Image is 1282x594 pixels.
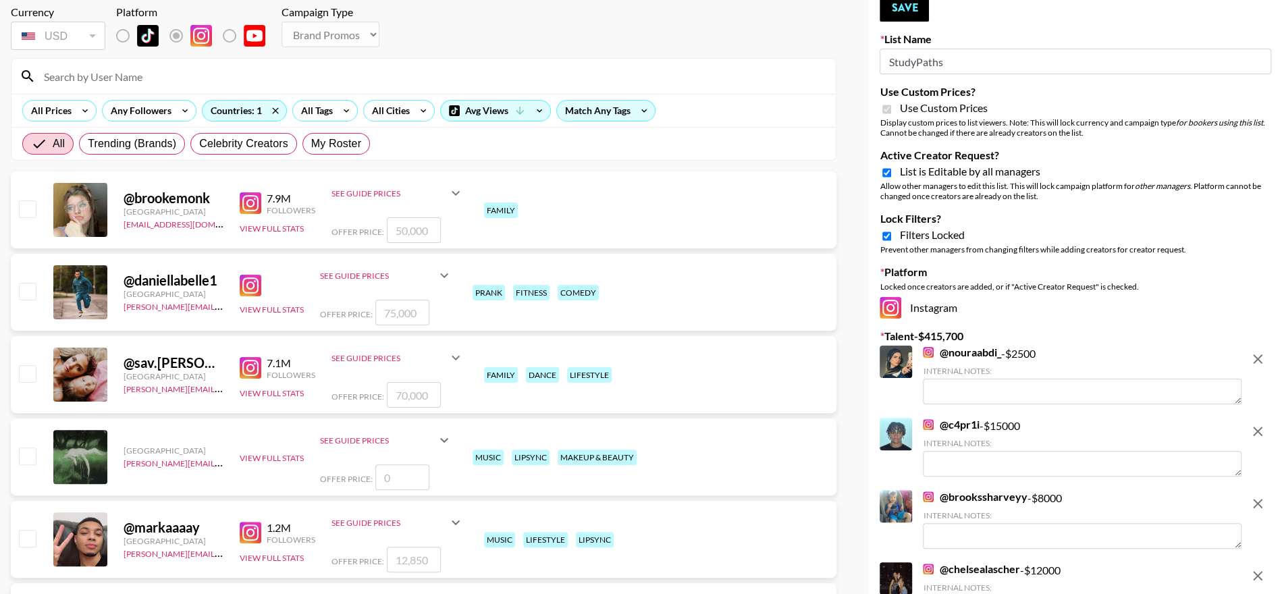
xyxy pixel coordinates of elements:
[923,490,1027,504] a: @brookssharveyy
[557,101,655,121] div: Match Any Tags
[331,391,384,402] span: Offer Price:
[14,24,103,48] div: USD
[880,117,1271,138] div: Display custom prices to list viewers. Note: This will lock currency and campaign type . Cannot b...
[923,491,934,502] img: Instagram
[1175,117,1262,128] em: for bookers using this list
[240,357,261,379] img: Instagram
[1134,181,1190,191] em: other managers
[880,148,1271,162] label: Active Creator Request?
[387,382,441,408] input: 70,000
[320,435,436,446] div: See Guide Prices
[473,450,504,465] div: music
[240,304,304,315] button: View Full Stats
[1244,346,1271,373] button: remove
[387,217,441,243] input: 50,000
[484,202,518,218] div: family
[124,272,223,289] div: @ daniellabelle1
[899,228,964,242] span: Filters Locked
[923,418,979,431] a: @c4pr1i
[331,556,384,566] span: Offer Price:
[116,5,276,19] div: Platform
[923,346,1000,359] a: @nouraabdi_
[923,583,1241,593] div: Internal Notes:
[320,424,452,456] div: See Guide Prices
[484,367,518,383] div: family
[880,297,901,319] img: Instagram
[282,5,379,19] div: Campaign Type
[267,521,315,535] div: 1.2M
[124,207,223,217] div: [GEOGRAPHIC_DATA]
[375,464,429,490] input: 0
[137,25,159,47] img: TikTok
[203,101,286,121] div: Countries: 1
[484,532,515,547] div: music
[523,532,568,547] div: lifestyle
[124,217,259,230] a: [EMAIL_ADDRESS][DOMAIN_NAME]
[124,190,223,207] div: @ brookemonk
[124,519,223,536] div: @ markaaaay
[124,371,223,381] div: [GEOGRAPHIC_DATA]
[124,289,223,299] div: [GEOGRAPHIC_DATA]
[364,101,412,121] div: All Cities
[124,354,223,371] div: @ sav.[PERSON_NAME]
[23,101,74,121] div: All Prices
[331,227,384,237] span: Offer Price:
[923,366,1241,376] div: Internal Notes:
[923,418,1241,477] div: - $ 15000
[11,19,105,53] div: Currency is locked to USD
[880,181,1271,201] div: Allow other managers to edit this list. This will lock campaign platform for . Platform cannot be...
[923,346,1241,404] div: - $ 2500
[124,299,323,312] a: [PERSON_NAME][EMAIL_ADDRESS][DOMAIN_NAME]
[244,25,265,47] img: YouTube
[899,101,987,115] span: Use Custom Prices
[880,297,1271,319] div: Instagram
[320,309,373,319] span: Offer Price:
[320,474,373,484] span: Offer Price:
[1244,562,1271,589] button: remove
[240,192,261,214] img: Instagram
[331,342,464,374] div: See Guide Prices
[923,347,934,358] img: Instagram
[331,506,464,539] div: See Guide Prices
[513,285,550,300] div: fitness
[526,367,559,383] div: dance
[267,370,315,380] div: Followers
[320,271,436,281] div: See Guide Prices
[199,136,288,152] span: Celebrity Creators
[267,205,315,215] div: Followers
[88,136,176,152] span: Trending (Brands)
[387,547,441,572] input: 12,850
[923,419,934,430] img: Instagram
[558,285,599,300] div: comedy
[240,223,304,234] button: View Full Stats
[880,281,1271,292] div: Locked once creators are added, or if "Active Creator Request" is checked.
[899,165,1040,178] span: List is Editable by all managers
[473,285,505,300] div: prank
[923,564,934,574] img: Instagram
[331,188,448,198] div: See Guide Prices
[36,65,828,87] input: Search by User Name
[512,450,550,465] div: lipsync
[880,265,1271,279] label: Platform
[375,300,429,325] input: 75,000
[923,438,1241,448] div: Internal Notes:
[558,450,637,465] div: makeup & beauty
[267,192,315,205] div: 7.9M
[190,25,212,47] img: Instagram
[441,101,550,121] div: Avg Views
[267,356,315,370] div: 7.1M
[923,490,1241,549] div: - $ 8000
[880,212,1271,225] label: Lock Filters?
[1244,490,1271,517] button: remove
[567,367,612,383] div: lifestyle
[331,353,448,363] div: See Guide Prices
[923,510,1241,520] div: Internal Notes:
[880,244,1271,254] div: Prevent other managers from changing filters while adding creators for creator request.
[267,535,315,545] div: Followers
[331,518,448,528] div: See Guide Prices
[53,136,65,152] span: All
[240,553,304,563] button: View Full Stats
[11,5,105,19] div: Currency
[103,101,174,121] div: Any Followers
[124,381,323,394] a: [PERSON_NAME][EMAIL_ADDRESS][DOMAIN_NAME]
